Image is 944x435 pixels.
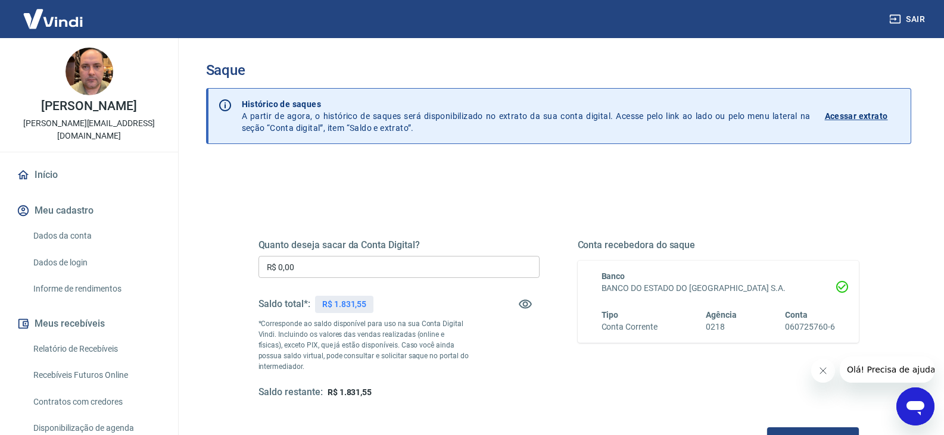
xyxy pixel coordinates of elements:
[14,311,164,337] button: Meus recebíveis
[29,337,164,361] a: Relatório de Recebíveis
[258,386,323,399] h5: Saldo restante:
[602,321,658,333] h6: Conta Corrente
[825,110,888,122] p: Acessar extrato
[7,8,100,18] span: Olá! Precisa de ajuda?
[887,8,930,30] button: Sair
[29,277,164,301] a: Informe de rendimentos
[258,298,310,310] h5: Saldo total*:
[14,198,164,224] button: Meu cadastro
[242,98,811,110] p: Histórico de saques
[14,162,164,188] a: Início
[29,224,164,248] a: Dados da conta
[258,239,540,251] h5: Quanto deseja sacar da Conta Digital?
[825,98,901,134] a: Acessar extrato
[602,282,835,295] h6: BANCO DO ESTADO DO [GEOGRAPHIC_DATA] S.A.
[14,1,92,37] img: Vindi
[328,387,372,397] span: R$ 1.831,55
[896,387,934,425] iframe: Botão para abrir a janela de mensagens
[206,62,911,79] h3: Saque
[578,239,859,251] h5: Conta recebedora do saque
[706,321,737,333] h6: 0218
[258,318,469,372] p: *Corresponde ao saldo disponível para uso na sua Conta Digital Vindi. Incluindo os valores das ve...
[706,310,737,320] span: Agência
[29,390,164,414] a: Contratos com credores
[602,271,625,281] span: Banco
[811,359,835,383] iframe: Fechar mensagem
[242,98,811,134] p: A partir de agora, o histórico de saques será disponibilizado no extrato da sua conta digital. Ac...
[41,100,136,112] p: [PERSON_NAME]
[10,117,169,142] p: [PERSON_NAME][EMAIL_ADDRESS][DOMAIN_NAME]
[29,363,164,387] a: Recebíveis Futuros Online
[602,310,619,320] span: Tipo
[785,310,808,320] span: Conta
[322,298,366,311] p: R$ 1.831,55
[840,356,934,383] iframe: Mensagem da empresa
[66,48,113,95] img: 037a5401-2d36-4bb8-b5dc-8e6cbc16c1e2.jpeg
[785,321,834,333] h6: 060725760-6
[29,251,164,275] a: Dados de login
